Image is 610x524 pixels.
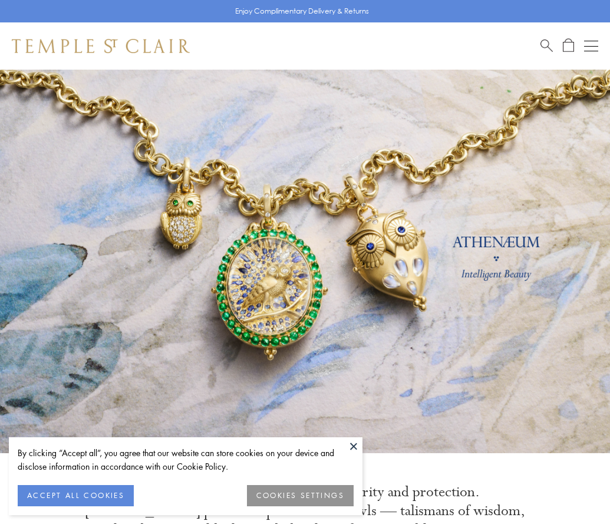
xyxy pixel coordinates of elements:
[584,39,598,53] button: Open navigation
[18,485,134,506] button: ACCEPT ALL COOKIES
[18,446,354,473] div: By clicking “Accept all”, you agree that our website can store cookies on your device and disclos...
[540,38,553,53] a: Search
[563,38,574,53] a: Open Shopping Bag
[247,485,354,506] button: COOKIES SETTINGS
[12,39,190,53] img: Temple St. Clair
[235,5,369,17] p: Enjoy Complimentary Delivery & Returns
